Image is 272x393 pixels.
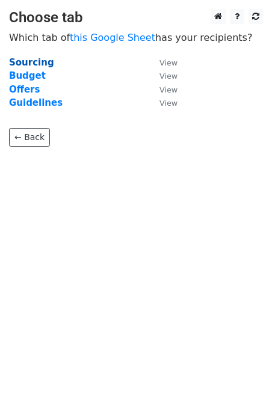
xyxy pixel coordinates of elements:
a: View [147,57,178,68]
a: View [147,97,178,108]
a: View [147,84,178,95]
a: Budget [9,70,46,81]
a: Guidelines [9,97,63,108]
small: View [159,99,178,108]
iframe: Chat Widget [212,335,272,393]
a: Offers [9,84,40,95]
a: View [147,70,178,81]
small: View [159,58,178,67]
a: Sourcing [9,57,54,68]
a: ← Back [9,128,50,147]
a: this Google Sheet [70,32,155,43]
p: Which tab of has your recipients? [9,31,263,44]
small: View [159,85,178,94]
small: View [159,72,178,81]
h3: Choose tab [9,9,263,26]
